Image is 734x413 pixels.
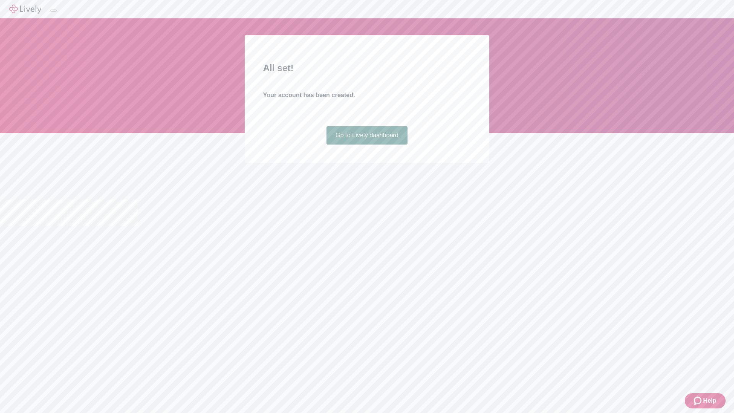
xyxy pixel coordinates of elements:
[326,126,408,145] a: Go to Lively dashboard
[263,91,471,100] h4: Your account has been created.
[9,5,41,14] img: Lively
[694,396,703,405] svg: Zendesk support icon
[263,61,471,75] h2: All set!
[50,10,57,12] button: Log out
[703,396,716,405] span: Help
[685,393,726,408] button: Zendesk support iconHelp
